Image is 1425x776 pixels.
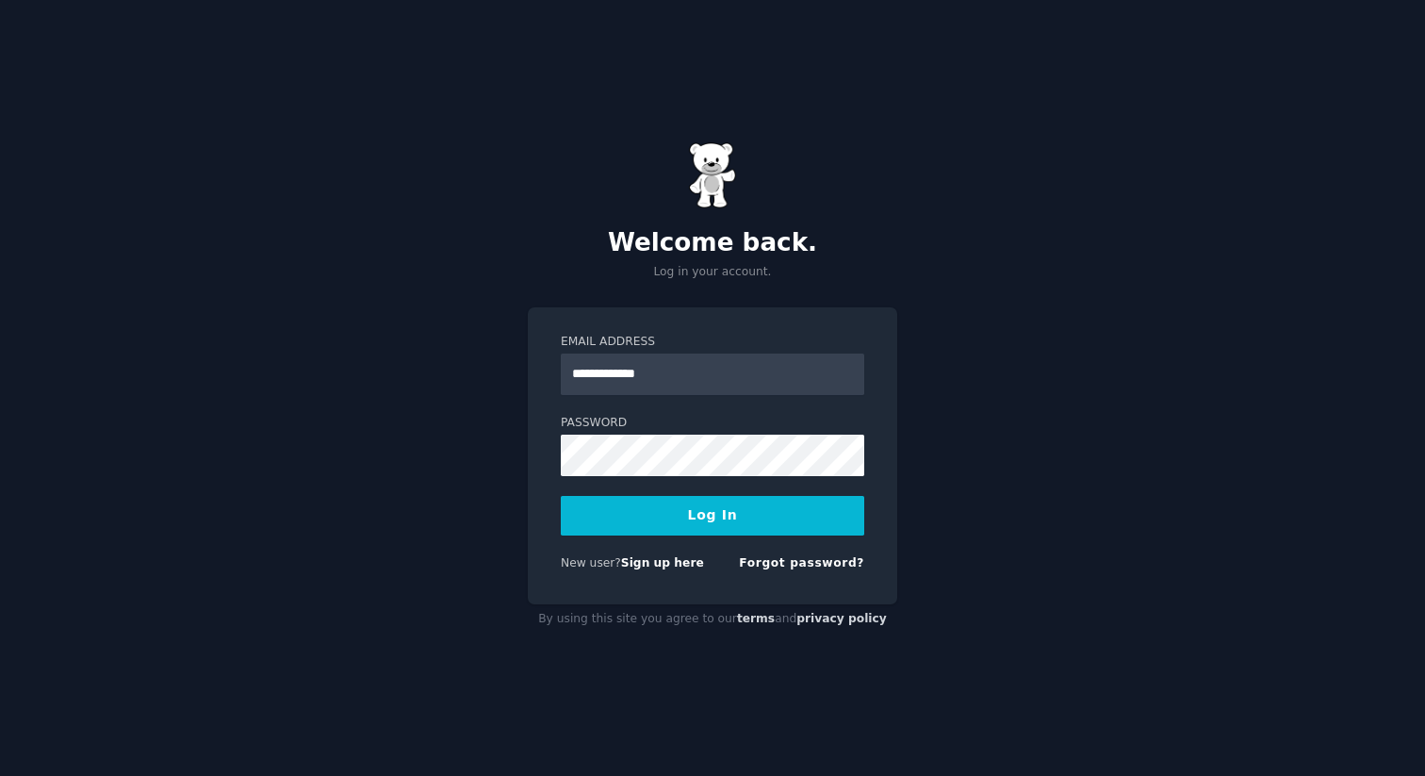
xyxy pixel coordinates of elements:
div: By using this site you agree to our and [528,604,897,635]
label: Email Address [561,334,864,351]
span: New user? [561,556,621,570]
a: Forgot password? [739,556,864,570]
a: terms [737,612,775,625]
a: privacy policy [796,612,887,625]
h2: Welcome back. [528,228,897,258]
a: Sign up here [621,556,704,570]
label: Password [561,415,864,432]
p: Log in your account. [528,264,897,281]
img: Gummy Bear [689,142,736,208]
button: Log In [561,496,864,536]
